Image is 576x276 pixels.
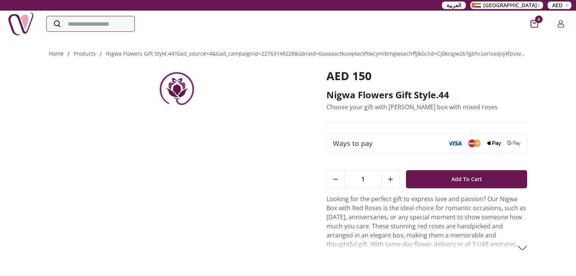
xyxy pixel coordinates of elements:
[548,2,571,9] button: AED
[518,243,527,253] img: arrow
[406,170,528,188] button: Add To Cart
[8,11,34,37] img: Nigwa-uae-gifts
[483,2,537,9] span: [GEOGRAPHIC_DATA]
[553,16,568,31] button: Login
[67,50,70,59] li: /
[49,50,64,57] a: Home
[552,2,562,9] span: AED
[451,172,482,186] span: Add To Cart
[470,2,543,9] button: [GEOGRAPHIC_DATA]
[100,50,102,59] li: /
[326,68,372,84] span: AED 150
[531,20,538,28] button: cart-button
[73,50,96,57] a: products
[487,141,501,146] img: Apple Pay
[446,2,461,9] span: العربية
[158,69,196,107] img: Nigwa Flowers Gift style.44 send flowers online flowers delivery dubai ارسال الورد
[507,141,521,146] img: Google Pay
[326,89,528,101] h2: Nigwa Flowers Gift style.44
[535,16,543,23] span: 0
[333,138,373,149] span: Ways to pay
[47,16,134,31] input: Search
[448,141,462,146] img: Visa
[468,139,481,147] img: Mastercard
[345,171,381,188] span: 1
[472,3,481,8] img: Arabic_dztd3n.png
[326,102,528,112] p: Choose your gift with [PERSON_NAME] box with mixed roses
